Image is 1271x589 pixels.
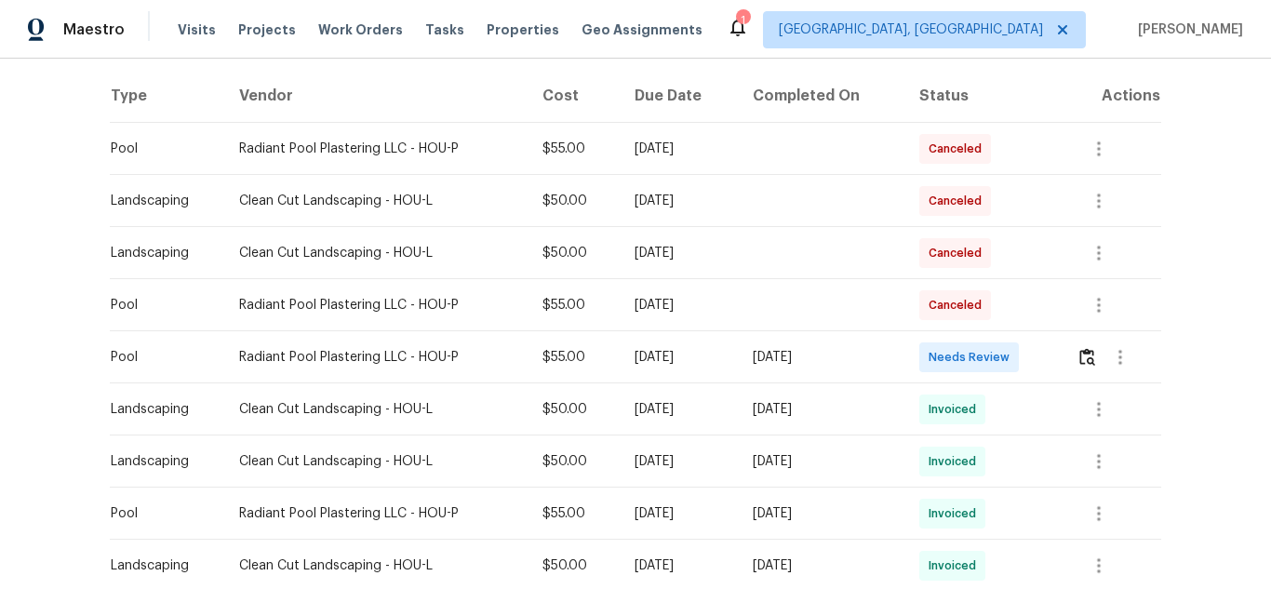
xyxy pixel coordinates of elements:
div: [DATE] [635,192,723,210]
div: [DATE] [753,556,890,575]
span: Canceled [929,140,989,158]
button: Review Icon [1077,335,1098,380]
div: Pool [111,140,209,158]
th: Actions [1062,71,1161,123]
span: Projects [238,20,296,39]
div: Radiant Pool Plastering LLC - HOU-P [239,140,513,158]
span: Needs Review [929,348,1017,367]
div: $55.00 [542,504,605,523]
span: Invoiced [929,400,983,419]
th: Type [110,71,224,123]
div: $50.00 [542,556,605,575]
span: Canceled [929,192,989,210]
div: Radiant Pool Plastering LLC - HOU-P [239,348,513,367]
div: [DATE] [753,452,890,471]
div: [DATE] [753,504,890,523]
span: Canceled [929,296,989,315]
span: Maestro [63,20,125,39]
span: Invoiced [929,504,983,523]
div: [DATE] [635,296,723,315]
div: [DATE] [753,348,890,367]
div: $50.00 [542,452,605,471]
div: [DATE] [635,140,723,158]
div: [DATE] [635,504,723,523]
div: Landscaping [111,452,209,471]
div: $50.00 [542,192,605,210]
img: Review Icon [1079,348,1095,366]
div: Clean Cut Landscaping - HOU-L [239,244,513,262]
div: Landscaping [111,400,209,419]
span: Invoiced [929,556,983,575]
span: Work Orders [318,20,403,39]
div: Landscaping [111,556,209,575]
th: Vendor [224,71,528,123]
span: [PERSON_NAME] [1131,20,1243,39]
div: $50.00 [542,400,605,419]
div: Pool [111,348,209,367]
div: $55.00 [542,348,605,367]
div: Radiant Pool Plastering LLC - HOU-P [239,296,513,315]
div: $55.00 [542,296,605,315]
span: Tasks [425,23,464,36]
span: Visits [178,20,216,39]
div: Pool [111,296,209,315]
div: $55.00 [542,140,605,158]
div: Clean Cut Landscaping - HOU-L [239,452,513,471]
div: Radiant Pool Plastering LLC - HOU-P [239,504,513,523]
div: [DATE] [635,348,723,367]
div: Clean Cut Landscaping - HOU-L [239,400,513,419]
div: [DATE] [753,400,890,419]
div: Clean Cut Landscaping - HOU-L [239,556,513,575]
div: Pool [111,504,209,523]
span: [GEOGRAPHIC_DATA], [GEOGRAPHIC_DATA] [779,20,1043,39]
span: Properties [487,20,559,39]
div: Landscaping [111,244,209,262]
div: [DATE] [635,244,723,262]
th: Due Date [620,71,738,123]
div: [DATE] [635,400,723,419]
div: 1 [736,11,749,30]
div: [DATE] [635,452,723,471]
div: Landscaping [111,192,209,210]
div: [DATE] [635,556,723,575]
th: Status [904,71,1062,123]
div: $50.00 [542,244,605,262]
span: Canceled [929,244,989,262]
th: Completed On [738,71,904,123]
th: Cost [528,71,620,123]
div: Clean Cut Landscaping - HOU-L [239,192,513,210]
span: Invoiced [929,452,983,471]
span: Geo Assignments [582,20,702,39]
